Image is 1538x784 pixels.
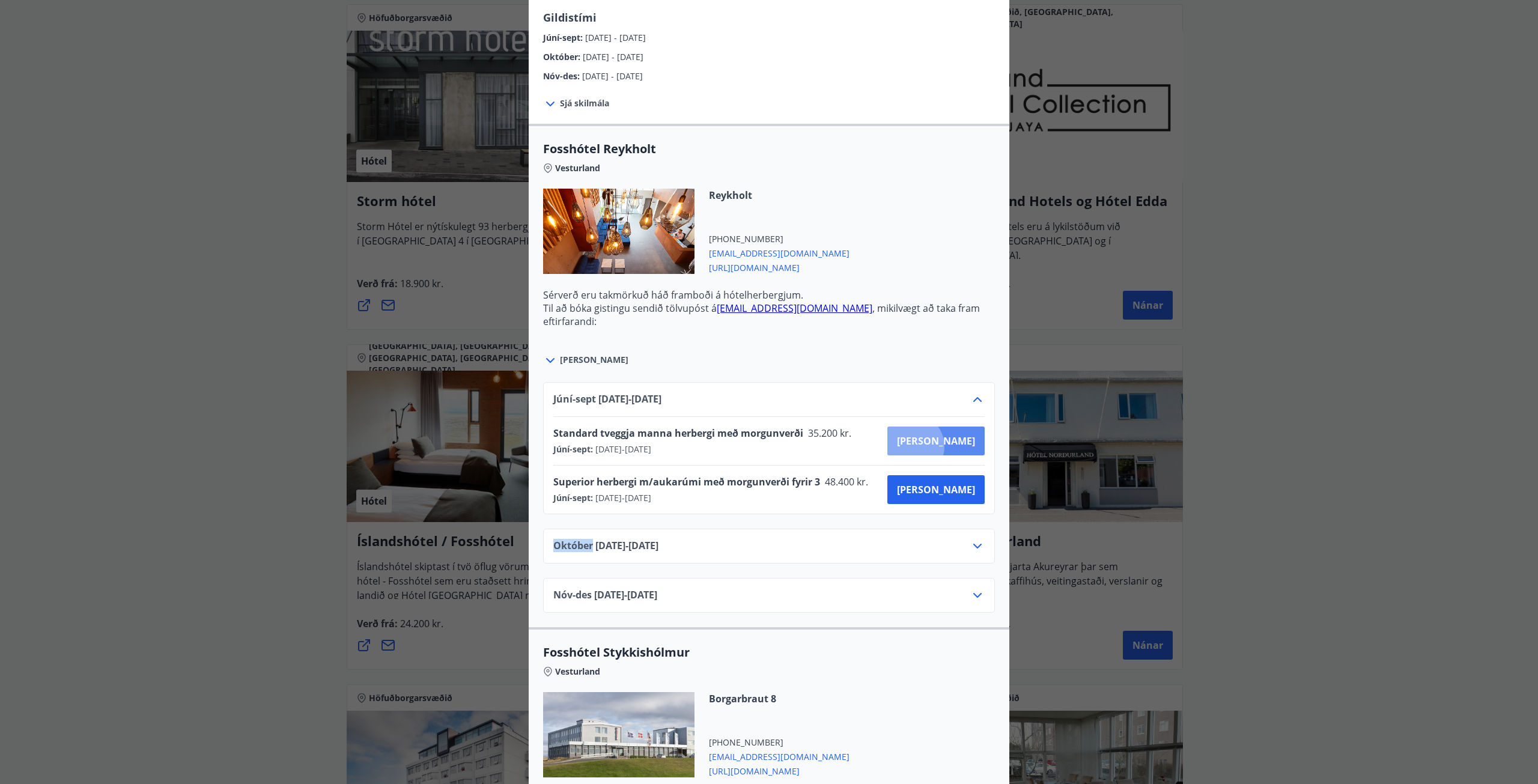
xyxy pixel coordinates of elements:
span: [PERSON_NAME] [560,354,628,366]
li: Greiðsla sé með Ferðaávísun Stéttarfélaganna [567,338,995,351]
span: Júní-sept [DATE] - [DATE] [553,392,661,407]
span: 35.200 kr. [803,427,854,440]
span: Júní-sept : [553,443,593,455]
span: [DATE] - [DATE] [585,32,646,43]
span: Nóv-des : [543,70,582,82]
span: [URL][DOMAIN_NAME] [709,260,850,274]
span: [EMAIL_ADDRESS][DOMAIN_NAME] [709,245,850,260]
button: [PERSON_NAME] [887,427,985,455]
span: [DATE] - [DATE] [593,443,651,455]
span: Júní-sept : [543,32,585,43]
p: Sérverð eru takmörkuð háð framboði á hótelherbergjum. [543,288,995,302]
span: 48.400 kr. [820,475,871,488]
a: [EMAIL_ADDRESS][DOMAIN_NAME] [717,302,872,315]
span: Fosshótel Reykholt [543,141,995,157]
span: Reykholt [709,189,850,202]
span: Vesturland [555,162,600,174]
span: Sjá skilmála [560,97,609,109]
p: Til að bóka gistingu sendið tölvupóst á , mikilvægt að taka fram eftirfarandi: [543,302,995,328]
span: Október : [543,51,583,62]
span: Standard tveggja manna herbergi með morgunverði [553,427,803,440]
span: [PERSON_NAME] [897,483,975,496]
span: Superior herbergi m/aukarúmi með morgunverði fyrir 3 [553,475,820,488]
span: [PERSON_NAME] [897,434,975,448]
span: [PHONE_NUMBER] [709,233,850,245]
button: [PERSON_NAME] [887,475,985,504]
span: Gildistími [543,10,597,25]
span: [DATE] - [DATE] [583,51,643,62]
span: [DATE] - [DATE] [582,70,643,82]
